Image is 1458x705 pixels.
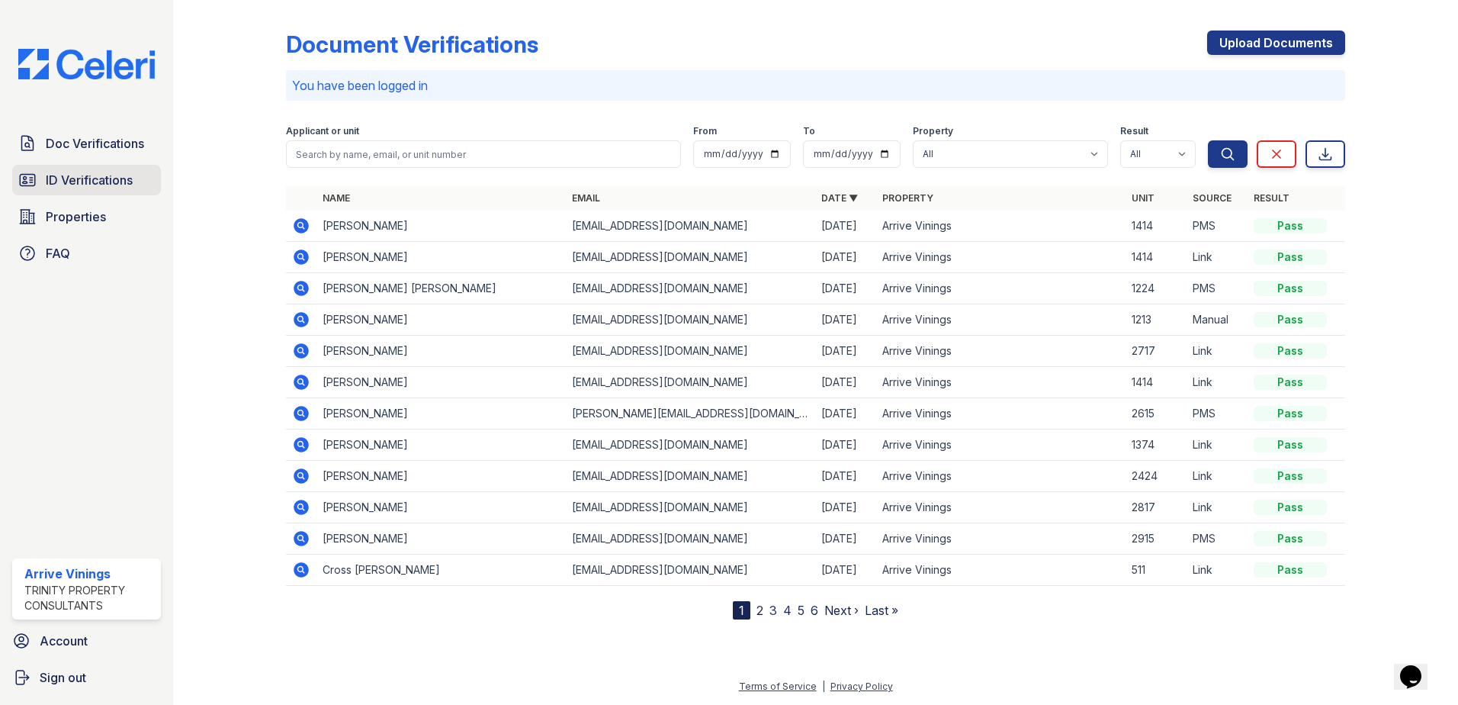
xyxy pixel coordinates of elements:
td: Manual [1187,304,1248,336]
iframe: chat widget [1394,644,1443,690]
td: PMS [1187,398,1248,430]
a: Name [323,192,350,204]
label: Result [1120,125,1148,137]
td: Link [1187,430,1248,461]
td: [PERSON_NAME] [316,523,566,555]
a: Next › [824,603,859,618]
td: PMS [1187,273,1248,304]
td: 1374 [1126,430,1187,461]
span: Sign out [40,668,86,687]
img: CE_Logo_Blue-a8612792a0a2168367f1c8372b55b34899dd931a85d93a1a3d3e32e68fde9ad4.png [6,49,167,79]
div: Pass [1254,406,1327,421]
td: 2717 [1126,336,1187,367]
td: Cross [PERSON_NAME] [316,555,566,586]
td: Link [1187,336,1248,367]
a: Last » [865,603,898,618]
td: [DATE] [815,430,876,461]
td: [EMAIL_ADDRESS][DOMAIN_NAME] [566,242,815,273]
td: [EMAIL_ADDRESS][DOMAIN_NAME] [566,461,815,492]
td: Link [1187,242,1248,273]
td: [EMAIL_ADDRESS][DOMAIN_NAME] [566,523,815,555]
div: Pass [1254,375,1327,390]
span: Account [40,632,88,650]
td: Arrive Vinings [876,430,1126,461]
a: Date ▼ [821,192,858,204]
td: Arrive Vinings [876,273,1126,304]
td: [DATE] [815,242,876,273]
span: FAQ [46,244,70,262]
a: 4 [783,603,792,618]
a: 6 [811,603,818,618]
td: 511 [1126,555,1187,586]
a: Sign out [6,662,167,693]
td: Link [1187,367,1248,398]
td: Arrive Vinings [876,523,1126,555]
td: [DATE] [815,336,876,367]
td: 2817 [1126,492,1187,523]
label: Property [913,125,953,137]
td: [PERSON_NAME] [316,492,566,523]
td: [EMAIL_ADDRESS][DOMAIN_NAME] [566,430,815,461]
td: [EMAIL_ADDRESS][DOMAIN_NAME] [566,273,815,304]
div: Pass [1254,281,1327,296]
td: [EMAIL_ADDRESS][DOMAIN_NAME] [566,367,815,398]
td: [DATE] [815,273,876,304]
td: [PERSON_NAME] [316,461,566,492]
td: [PERSON_NAME][EMAIL_ADDRESS][DOMAIN_NAME] [566,398,815,430]
span: ID Verifications [46,171,133,189]
td: Link [1187,492,1248,523]
td: 1414 [1126,367,1187,398]
td: [PERSON_NAME] [316,211,566,242]
td: [PERSON_NAME] [316,430,566,461]
td: [DATE] [815,523,876,555]
div: Pass [1254,468,1327,484]
div: Trinity Property Consultants [24,583,155,613]
td: [EMAIL_ADDRESS][DOMAIN_NAME] [566,211,815,242]
a: Result [1254,192,1289,204]
div: Pass [1254,218,1327,233]
td: Arrive Vinings [876,367,1126,398]
td: Arrive Vinings [876,461,1126,492]
td: [PERSON_NAME] [316,398,566,430]
label: To [803,125,815,137]
td: [DATE] [815,211,876,242]
div: Pass [1254,312,1327,327]
td: 2615 [1126,398,1187,430]
td: [PERSON_NAME] [316,367,566,398]
td: Arrive Vinings [876,492,1126,523]
td: Arrive Vinings [876,304,1126,336]
input: Search by name, email, or unit number [286,140,681,168]
td: 1414 [1126,242,1187,273]
div: 1 [733,601,750,620]
a: Property [882,192,933,204]
a: 5 [798,603,804,618]
td: [PERSON_NAME] [316,304,566,336]
td: [PERSON_NAME] [316,242,566,273]
a: Privacy Policy [830,681,893,692]
label: From [693,125,717,137]
a: Email [572,192,600,204]
div: Pass [1254,531,1327,546]
td: 1213 [1126,304,1187,336]
a: Source [1193,192,1232,204]
td: [EMAIL_ADDRESS][DOMAIN_NAME] [566,304,815,336]
td: PMS [1187,211,1248,242]
div: Document Verifications [286,31,538,58]
td: 1224 [1126,273,1187,304]
div: Pass [1254,500,1327,515]
td: [EMAIL_ADDRESS][DOMAIN_NAME] [566,555,815,586]
a: Properties [12,201,161,232]
a: 2 [756,603,763,618]
a: Terms of Service [739,681,817,692]
div: Arrive Vinings [24,565,155,583]
div: Pass [1254,562,1327,578]
td: Arrive Vinings [876,336,1126,367]
a: 3 [769,603,777,618]
a: ID Verifications [12,165,161,195]
td: Link [1187,555,1248,586]
p: You have been logged in [292,76,1339,95]
td: Arrive Vinings [876,242,1126,273]
td: [DATE] [815,398,876,430]
td: Arrive Vinings [876,398,1126,430]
